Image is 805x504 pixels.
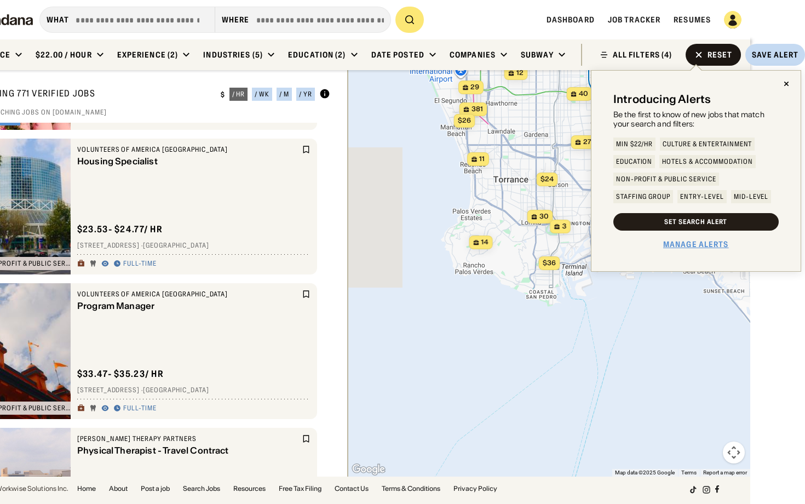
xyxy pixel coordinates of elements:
div: Introducing Alerts [613,93,711,106]
div: Be the first to know of new jobs that match your search and filters: [613,110,779,129]
div: Reset [708,51,733,59]
span: 381 [471,105,482,114]
a: Post a job [141,485,170,492]
div: / m [279,91,289,98]
div: Experience (2) [117,50,179,60]
a: Job Tracker [608,15,660,25]
a: About [109,485,128,492]
div: $22.00 / hour [36,50,92,60]
a: Home [77,485,96,492]
div: Industries (5) [203,50,263,60]
div: Full-time [123,260,157,268]
div: ALL FILTERS (4) [613,51,672,59]
div: Min $22/hr [616,141,653,147]
div: / wk [255,91,269,98]
div: Staffing Group [616,193,670,200]
a: Contact Us [335,485,369,492]
div: Non-Profit & Public Service [616,176,716,182]
span: $24 [540,175,553,183]
a: Terms (opens in new tab) [681,469,697,476]
span: $36 [542,259,555,267]
a: Search Jobs [183,485,220,492]
span: 40 [578,89,588,99]
div: Where [222,15,250,25]
a: Resources [233,485,266,492]
div: what [47,15,69,25]
div: Housing Specialist [77,156,300,167]
a: Dashboard [547,15,595,25]
span: Map data ©2025 Google [615,469,675,476]
span: 30 [539,212,548,221]
div: Education [616,158,653,165]
div: Set Search Alert [664,219,727,225]
div: Save Alert [752,50,798,60]
a: Report a map error [703,469,747,476]
div: Physical Therapist - Travel Contract [77,445,300,456]
div: / yr [299,91,312,98]
div: Entry-Level [680,193,724,200]
div: [STREET_ADDRESS] · [GEOGRAPHIC_DATA] [77,242,311,250]
span: $26 [457,116,470,124]
div: [STREET_ADDRESS] · [GEOGRAPHIC_DATA] [77,386,311,395]
img: Google [350,462,387,477]
span: 14 [481,238,488,247]
a: Manage Alerts [663,239,729,249]
div: [PERSON_NAME] Therapy Partners [77,434,300,443]
span: 3 [562,222,566,231]
a: Terms & Conditions [382,485,440,492]
span: 27 [583,138,591,147]
div: $ 33.47 - $35.23 / hr [77,368,164,380]
div: $ [221,90,225,99]
span: 11 [479,154,485,164]
a: Privacy Policy [453,485,497,492]
a: Open this area in Google Maps (opens a new window) [350,462,387,477]
div: Culture & Entertainment [663,141,752,147]
a: Free Tax Filing [279,485,321,492]
div: Subway [521,50,554,60]
div: Volunteers of America [GEOGRAPHIC_DATA] [77,145,300,154]
span: 29 [470,83,479,92]
div: Program Manager [77,301,300,311]
span: 12 [516,68,523,78]
div: Date Posted [371,50,424,60]
div: / hr [232,91,245,98]
div: $ 23.53 - $24.77 / hr [77,224,163,235]
div: Hotels & Accommodation [662,158,752,165]
div: Education (2) [288,50,346,60]
a: Resumes [674,15,711,25]
div: Volunteers of America [GEOGRAPHIC_DATA] [77,290,300,299]
div: Companies [450,50,496,60]
div: Full-time [123,404,157,413]
div: Mid-Level [734,193,769,200]
button: Map camera controls [723,442,745,463]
